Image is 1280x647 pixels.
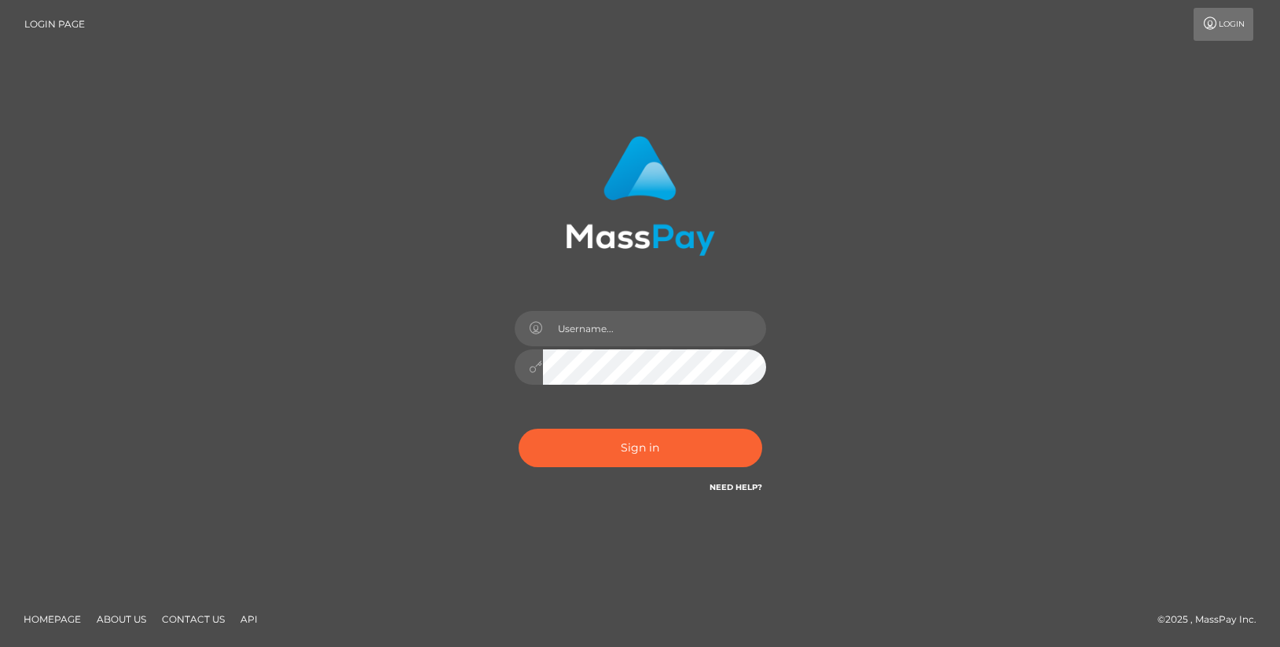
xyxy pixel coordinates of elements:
div: © 2025 , MassPay Inc. [1157,611,1268,628]
a: API [234,607,264,631]
a: Login Page [24,8,85,41]
a: Login [1194,8,1253,41]
a: Contact Us [156,607,231,631]
a: Need Help? [710,482,762,492]
button: Sign in [519,429,762,467]
input: Username... [543,311,766,346]
a: About Us [90,607,152,631]
a: Homepage [17,607,87,631]
img: MassPay Login [566,136,715,256]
